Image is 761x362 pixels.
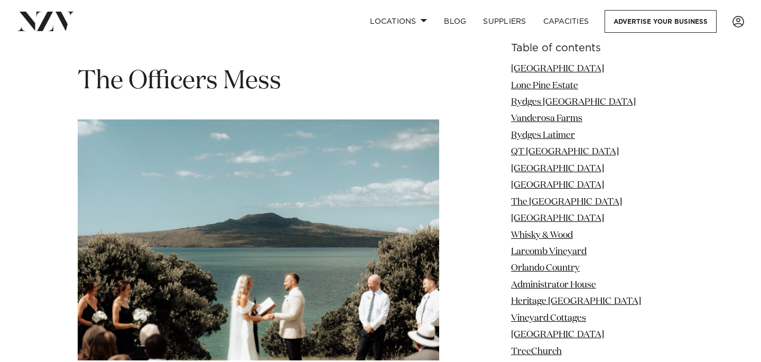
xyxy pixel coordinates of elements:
a: TreeChurch [511,347,562,356]
a: [GEOGRAPHIC_DATA] [511,64,604,73]
a: Rydges Latimer [511,131,575,140]
a: Larcomb Vineyard [511,247,587,256]
a: QT [GEOGRAPHIC_DATA] [511,147,619,156]
a: BLOG [435,10,475,33]
a: [GEOGRAPHIC_DATA] [511,164,604,173]
span: The Officers Mess [78,69,281,94]
img: nzv-logo.png [17,12,75,31]
a: Capacities [535,10,598,33]
a: Orlando Country [511,264,580,273]
a: SUPPLIERS [475,10,534,33]
a: Vineyard Cottages [511,314,586,323]
a: [GEOGRAPHIC_DATA] [511,214,604,223]
a: Administrator House [511,281,596,290]
a: The [GEOGRAPHIC_DATA] [511,198,622,207]
h6: Table of contents [511,43,683,54]
a: [GEOGRAPHIC_DATA] [511,181,604,190]
a: Whisky & Wood [511,230,573,239]
a: Vanderosa Farms [511,114,582,123]
a: Heritage [GEOGRAPHIC_DATA] [511,297,641,306]
a: [GEOGRAPHIC_DATA] [511,330,604,339]
a: Rydges [GEOGRAPHIC_DATA] [511,98,636,107]
a: Lone Pine Estate [511,81,578,90]
a: Advertise your business [605,10,717,33]
a: Locations [361,10,435,33]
